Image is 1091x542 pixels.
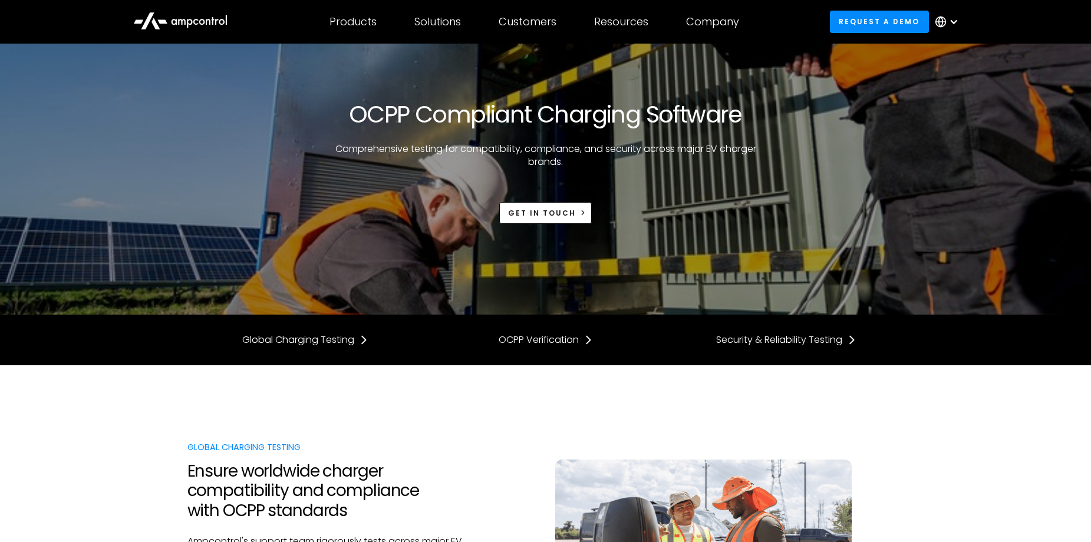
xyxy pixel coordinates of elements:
[499,202,592,224] a: Get in touch
[508,208,576,219] div: Get in touch
[331,143,761,169] p: Comprehensive testing for compatibility, compliance, and security across major EV charger brands.
[499,15,556,28] div: Customers
[594,15,648,28] div: Resources
[329,15,377,28] div: Products
[187,461,467,521] h2: Ensure worldwide charger compatibility and compliance with OCPP standards
[414,15,461,28] div: Solutions
[242,333,354,346] div: Global Charging Testing
[187,441,467,454] div: Global Charging Testing
[716,333,842,346] div: Security & Reliability Testing
[716,333,856,346] a: Security & Reliability Testing
[499,333,579,346] div: OCPP Verification
[830,11,929,32] a: Request a demo
[686,15,739,28] div: Company
[242,333,368,346] a: Global Charging Testing
[349,100,742,128] h1: OCPP Compliant Charging Software
[499,333,593,346] a: OCPP Verification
